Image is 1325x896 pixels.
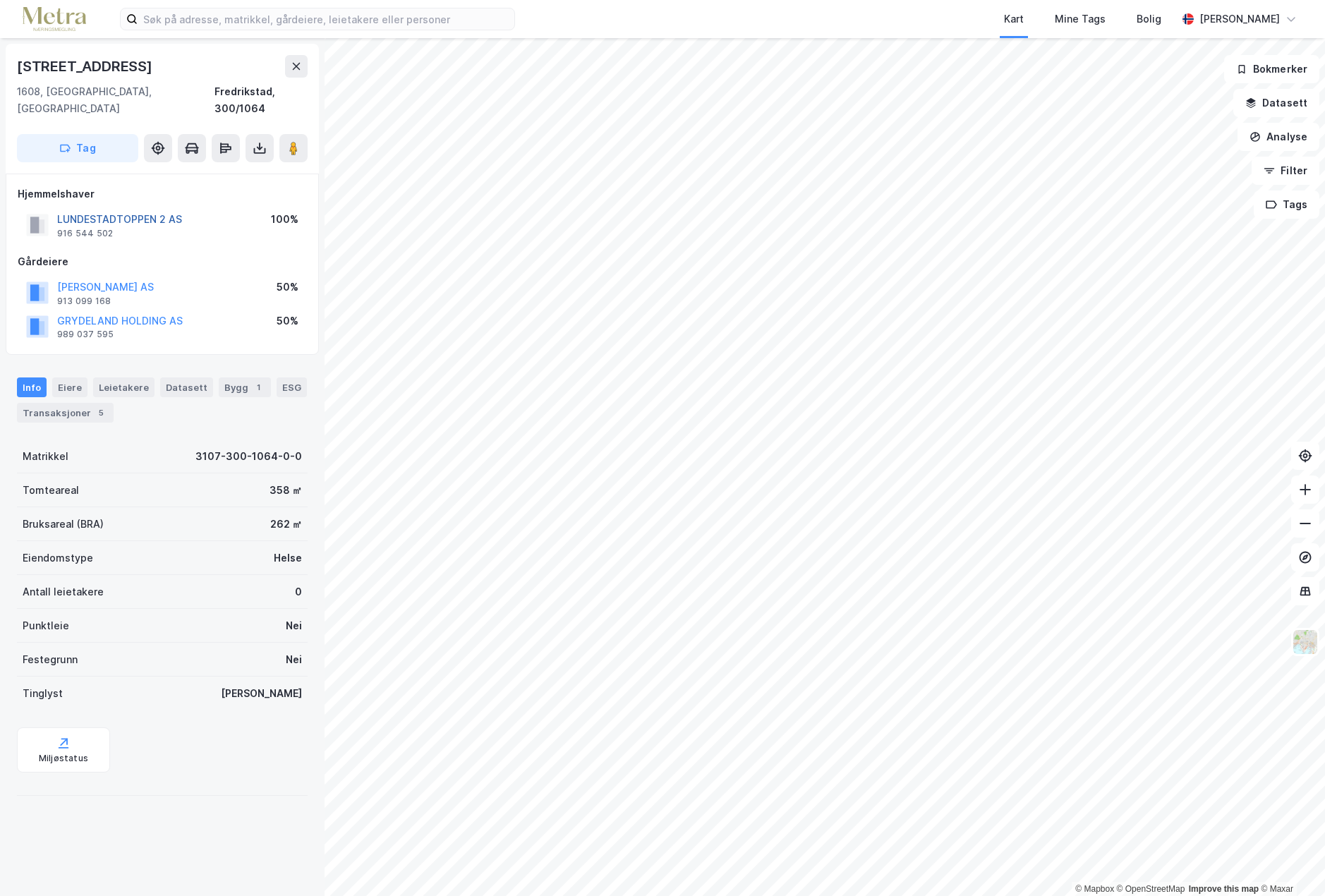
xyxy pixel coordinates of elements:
div: Mine Tags [1055,11,1106,28]
div: Transaksjoner [17,403,114,423]
div: Bygg [219,377,271,397]
div: 50% [277,313,298,329]
div: 3107-300-1064-0-0 [195,448,302,465]
div: 50% [277,279,298,296]
div: Nei [286,617,302,634]
div: [PERSON_NAME] [221,685,302,702]
img: Z [1292,629,1319,655]
button: Filter [1252,157,1319,185]
div: [STREET_ADDRESS] [17,55,155,78]
div: Nei [286,651,302,668]
div: Leietakere [93,377,155,397]
div: Tinglyst [23,685,63,702]
div: Info [17,377,47,397]
div: 916 544 502 [57,228,113,239]
button: Datasett [1233,89,1319,117]
img: metra-logo.256734c3b2bbffee19d4.png [23,7,86,32]
div: 100% [271,211,298,228]
div: Bruksareal (BRA) [23,516,104,533]
div: Punktleie [23,617,69,634]
div: Datasett [160,377,213,397]
div: 1608, [GEOGRAPHIC_DATA], [GEOGRAPHIC_DATA] [17,83,214,117]
div: Fredrikstad, 300/1064 [214,83,308,117]
div: ESG [277,377,307,397]
div: Eiere [52,377,87,397]
iframe: Chat Widget [1254,828,1325,896]
div: 5 [94,406,108,420]
div: Kart [1004,11,1024,28]
div: Matrikkel [23,448,68,465]
div: Tomteareal [23,482,79,499]
a: Mapbox [1075,884,1114,894]
div: Gårdeiere [18,253,307,270]
div: Bolig [1137,11,1161,28]
div: 358 ㎡ [270,482,302,499]
button: Bokmerker [1224,55,1319,83]
div: Kontrollprogram for chat [1254,828,1325,896]
div: 913 099 168 [57,296,111,307]
button: Analyse [1238,123,1319,151]
button: Tag [17,134,138,162]
div: 262 ㎡ [270,516,302,533]
input: Søk på adresse, matrikkel, gårdeiere, leietakere eller personer [138,8,514,30]
div: Helse [274,550,302,567]
div: 1 [251,380,265,394]
div: Hjemmelshaver [18,186,307,202]
div: Festegrunn [23,651,78,668]
div: [PERSON_NAME] [1199,11,1280,28]
div: Eiendomstype [23,550,93,567]
div: 0 [295,583,302,600]
div: 989 037 595 [57,329,114,340]
div: Miljøstatus [39,753,88,764]
a: Improve this map [1189,884,1259,894]
button: Tags [1254,190,1319,219]
div: Antall leietakere [23,583,104,600]
a: OpenStreetMap [1117,884,1185,894]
